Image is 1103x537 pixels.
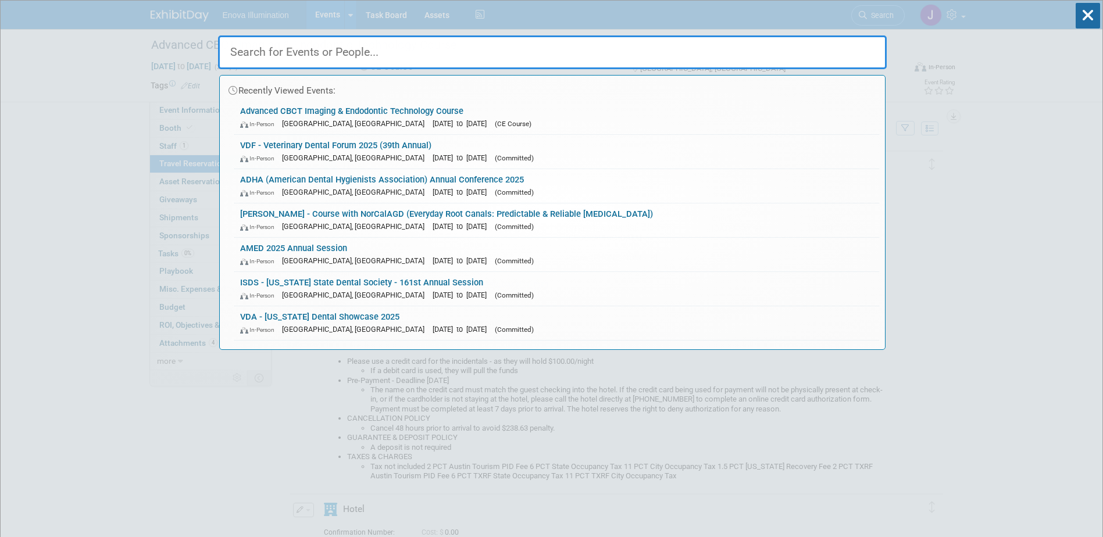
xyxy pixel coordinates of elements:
[433,291,492,299] span: [DATE] to [DATE]
[240,189,280,196] span: In-Person
[433,153,492,162] span: [DATE] to [DATE]
[282,119,430,128] span: [GEOGRAPHIC_DATA], [GEOGRAPHIC_DATA]
[240,223,280,231] span: In-Person
[495,154,534,162] span: (Committed)
[234,238,879,271] a: AMED 2025 Annual Session In-Person [GEOGRAPHIC_DATA], [GEOGRAPHIC_DATA] [DATE] to [DATE] (Committed)
[282,153,430,162] span: [GEOGRAPHIC_DATA], [GEOGRAPHIC_DATA]
[495,120,531,128] span: (CE Course)
[240,326,280,334] span: In-Person
[433,325,492,334] span: [DATE] to [DATE]
[495,223,534,231] span: (Committed)
[495,257,534,265] span: (Committed)
[282,188,430,196] span: [GEOGRAPHIC_DATA], [GEOGRAPHIC_DATA]
[433,119,492,128] span: [DATE] to [DATE]
[282,325,430,334] span: [GEOGRAPHIC_DATA], [GEOGRAPHIC_DATA]
[433,222,492,231] span: [DATE] to [DATE]
[234,272,879,306] a: ISDS - [US_STATE] State Dental Society - 161st Annual Session In-Person [GEOGRAPHIC_DATA], [GEOGR...
[240,292,280,299] span: In-Person
[495,325,534,334] span: (Committed)
[234,101,879,134] a: Advanced CBCT Imaging & Endodontic Technology Course In-Person [GEOGRAPHIC_DATA], [GEOGRAPHIC_DAT...
[282,291,430,299] span: [GEOGRAPHIC_DATA], [GEOGRAPHIC_DATA]
[240,120,280,128] span: In-Person
[495,291,534,299] span: (Committed)
[234,135,879,169] a: VDF - Veterinary Dental Forum 2025 (39th Annual) In-Person [GEOGRAPHIC_DATA], [GEOGRAPHIC_DATA] [...
[282,256,430,265] span: [GEOGRAPHIC_DATA], [GEOGRAPHIC_DATA]
[433,188,492,196] span: [DATE] to [DATE]
[282,222,430,231] span: [GEOGRAPHIC_DATA], [GEOGRAPHIC_DATA]
[234,169,879,203] a: ADHA (American Dental Hygienists Association) Annual Conference 2025 In-Person [GEOGRAPHIC_DATA],...
[234,306,879,340] a: VDA - [US_STATE] Dental Showcase 2025 In-Person [GEOGRAPHIC_DATA], [GEOGRAPHIC_DATA] [DATE] to [D...
[240,257,280,265] span: In-Person
[218,35,887,69] input: Search for Events or People...
[226,76,879,101] div: Recently Viewed Events:
[495,188,534,196] span: (Committed)
[234,203,879,237] a: [PERSON_NAME] - Course with NorCalAGD (Everyday Root Canals: Predictable & Reliable [MEDICAL_DATA...
[433,256,492,265] span: [DATE] to [DATE]
[240,155,280,162] span: In-Person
